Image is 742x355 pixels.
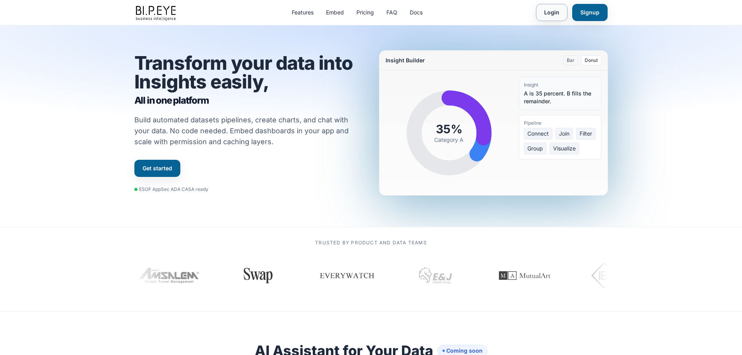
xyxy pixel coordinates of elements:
button: Bar [563,55,578,65]
div: Pipeline [524,120,596,126]
a: Docs [410,9,423,16]
span: Group [524,143,546,154]
div: ESOF AppSec ADA CASA ready [134,186,208,193]
h1: Transform your data into Insights easily, [134,54,363,107]
a: Pricing [356,9,374,16]
a: Get started [134,160,180,177]
span: Join [555,128,573,140]
p: Trusted by product and data teams [134,240,608,246]
span: All in one platform [134,94,363,107]
div: A is 35 percent. B fills the remainder. [524,90,596,105]
div: Insight [524,82,596,88]
span: Filter [576,128,596,140]
a: Login [536,4,568,21]
button: Donut [581,55,601,65]
span: Visualize [550,143,579,154]
a: Embed [326,9,344,16]
div: 35% [434,122,464,136]
img: IBI [267,260,311,291]
p: Build automated datasets pipelines, create charts, and chat with your data. No code needed. Embed... [134,115,359,147]
img: bipeye-logo [134,4,179,21]
div: Insight Builder [386,57,425,64]
img: MutualArt [165,256,235,295]
a: Features [292,9,314,16]
div: Category A [434,136,464,144]
span: Connect [524,128,552,140]
a: Signup [572,4,608,21]
a: FAQ [386,9,397,16]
